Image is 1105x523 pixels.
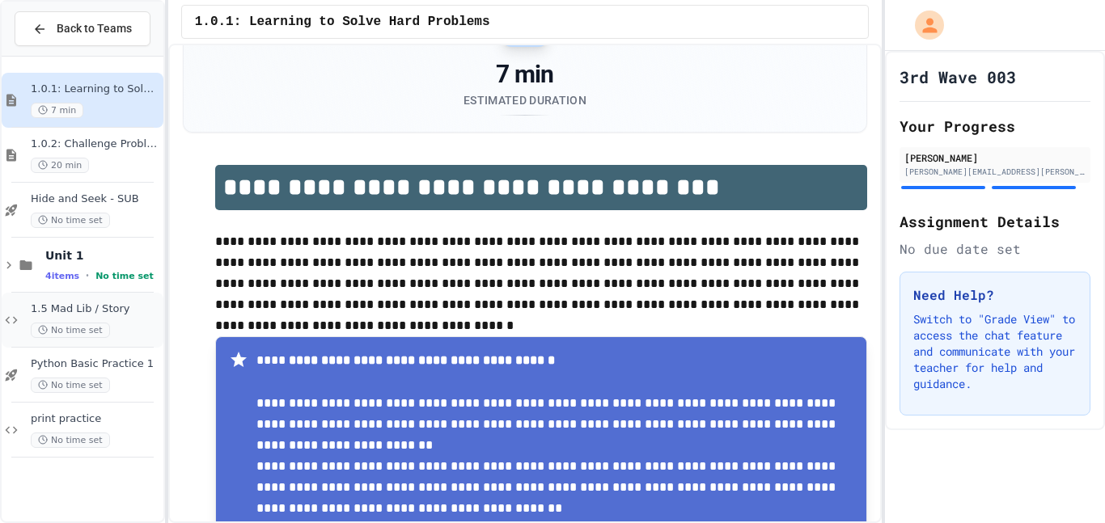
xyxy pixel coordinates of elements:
[464,60,586,89] div: 7 min
[31,357,160,371] span: Python Basic Practice 1
[45,271,79,281] span: 4 items
[31,192,160,206] span: Hide and Seek - SUB
[195,12,490,32] span: 1.0.1: Learning to Solve Hard Problems
[904,150,1086,165] div: [PERSON_NAME]
[913,285,1077,305] h3: Need Help?
[31,302,160,316] span: 1.5 Mad Lib / Story
[31,377,110,393] span: No time set
[86,269,89,282] span: •
[31,103,83,118] span: 7 min
[57,20,132,37] span: Back to Teams
[900,210,1090,233] h2: Assignment Details
[31,137,160,151] span: 1.0.2: Challenge Problem - The Bridge
[31,432,110,448] span: No time set
[900,239,1090,259] div: No due date set
[31,158,89,173] span: 20 min
[900,65,1016,88] h1: 3rd Wave 003
[95,271,154,281] span: No time set
[15,11,150,46] button: Back to Teams
[904,166,1086,178] div: [PERSON_NAME][EMAIL_ADDRESS][PERSON_NAME][DOMAIN_NAME]
[464,92,586,108] div: Estimated Duration
[31,412,160,426] span: print practice
[913,311,1077,392] p: Switch to "Grade View" to access the chat feature and communicate with your teacher for help and ...
[45,248,160,263] span: Unit 1
[31,323,110,338] span: No time set
[898,6,948,44] div: My Account
[900,115,1090,137] h2: Your Progress
[31,213,110,228] span: No time set
[31,82,160,96] span: 1.0.1: Learning to Solve Hard Problems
